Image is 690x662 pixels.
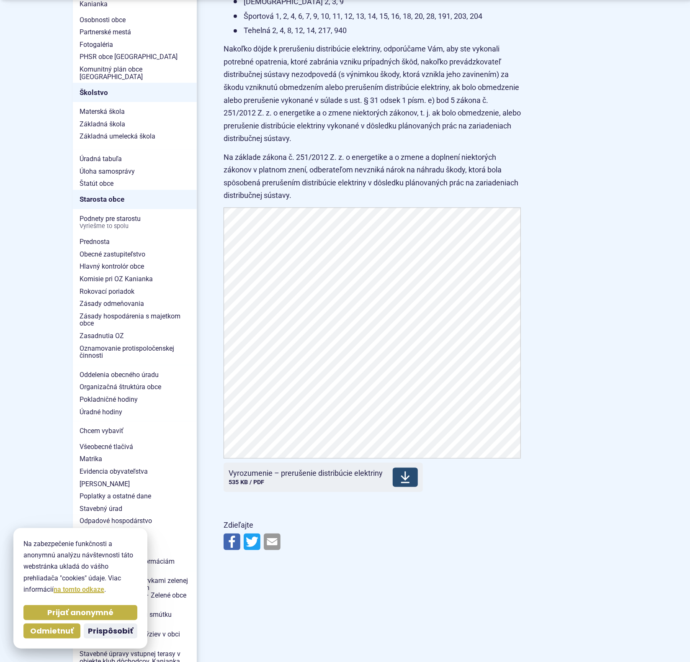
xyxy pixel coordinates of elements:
[73,213,197,232] a: Podnety pre starostuVyriešme to spolu
[80,465,190,478] span: Evidencia obyvateľstva
[54,585,104,593] a: na tomto odkaze
[23,538,137,595] p: Na zabezpečenie funkčnosti a anonymnú analýzu návštevnosti táto webstránka ukladá do vášho prehli...
[80,38,190,51] span: Fotogaléria
[80,425,190,437] span: Chcem vybaviť
[80,26,190,38] span: Partnerské mestá
[80,130,190,143] span: Základná umelecká škola
[73,273,197,285] a: Komisie pri OZ Kanianka
[73,130,197,143] a: Základná umelecká škola
[80,14,190,26] span: Osobnosti obce
[73,527,197,540] a: Zberný dvor Kanianka
[80,310,190,330] span: Zásady hospodárenia s majetkom obce
[73,453,197,465] a: Matrika
[30,626,74,636] span: Odmietnuť
[80,441,190,453] span: Všeobecné tlačivá
[73,236,197,248] a: Prednosta
[80,406,190,418] span: Úradné hodiny
[73,248,197,261] a: Obecné zastupiteľstvo
[80,236,190,248] span: Prednosta
[84,624,137,639] button: Prispôsobiť
[224,43,521,145] p: Nakoľko dôjde k prerušeniu distribúcie elektriny, odporúčame Vám, aby ste vykonali potrebné opatr...
[80,86,190,99] span: Školstvo
[73,165,197,178] a: Úloha samosprávy
[224,534,240,550] img: Zdieľať na Facebooku
[73,118,197,131] a: Základná škola
[229,479,264,486] span: 535 KB / PDF
[80,223,190,230] span: Vyriešme to spolu
[23,624,80,639] button: Odmietnuť
[224,463,423,492] a: Vyrozumenie – prerušenie distribúcie elektriny535 KB / PDF
[73,441,197,453] a: Všeobecné tlačivá
[73,177,197,190] a: Štatút obce
[80,213,190,232] span: Podnety pre starostu
[73,51,197,63] a: PHSR obce [GEOGRAPHIC_DATA]
[80,118,190,131] span: Základná škola
[73,63,197,83] a: Komunitný plán obce [GEOGRAPHIC_DATA]
[73,260,197,273] a: Hlavný kontrolór obce
[73,298,197,310] a: Zásady odmeňovania
[80,51,190,63] span: PHSR obce [GEOGRAPHIC_DATA]
[80,381,190,393] span: Organizačná štruktúra obce
[80,503,190,515] span: Stavebný úrad
[80,527,190,540] span: Zberný dvor Kanianka
[73,490,197,503] a: Poplatky a ostatné dane
[80,453,190,465] span: Matrika
[229,469,383,477] span: Vyrozumenie – prerušenie distribúcie elektriny
[80,330,190,342] span: Zasadnutia OZ
[80,285,190,298] span: Rokovací poriadok
[73,478,197,490] a: [PERSON_NAME]
[23,605,137,620] button: Prijať anonymné
[80,490,190,503] span: Poplatky a ostatné dane
[80,260,190,273] span: Hlavný kontrolór obce
[73,83,197,102] a: Školstvo
[234,10,521,23] li: Športová 1, 2, 4, 6, 7, 9, 10, 11, 12, 13, 14, 15, 16, 18, 20, 28, 191, 203, 204
[73,26,197,38] a: Partnerské mestá
[73,406,197,418] a: Úradné hodiny
[80,298,190,310] span: Zásady odmeňovania
[73,425,197,437] a: Chcem vybaviť
[80,393,190,406] span: Pokladničné hodiny
[80,478,190,490] span: [PERSON_NAME]
[244,534,260,550] img: Zdieľať na Twitteri
[73,14,197,26] a: Osobnosti obce
[80,153,190,165] span: Úradná tabuľa
[234,24,521,37] li: Tehelná 2, 4, 8, 12, 14, 217, 940
[73,330,197,342] a: Zasadnutia OZ
[73,369,197,381] a: Oddelenia obecného úradu
[47,608,113,618] span: Prijať anonymné
[264,534,281,550] img: Zdieľať e-mailom
[80,273,190,285] span: Komisie pri OZ Kanianka
[80,369,190,381] span: Oddelenia obecného úradu
[80,63,190,83] span: Komunitný plán obce [GEOGRAPHIC_DATA]
[73,105,197,118] a: Materská škola
[73,465,197,478] a: Evidencia obyvateľstva
[80,342,190,362] span: Oznamovanie protispoločenskej činnosti
[80,248,190,261] span: Obecné zastupiteľstvo
[73,38,197,51] a: Fotogaléria
[73,393,197,406] a: Pokladničné hodiny
[80,177,190,190] span: Štatút obce
[73,381,197,393] a: Organizačná štruktúra obce
[73,285,197,298] a: Rokovací poriadok
[80,515,190,527] span: Odpadové hospodárstvo
[73,342,197,362] a: Oznamovanie protispoločenskej činnosti
[80,105,190,118] span: Materská škola
[224,519,521,532] p: Zdieľajte
[73,503,197,515] a: Stavebný úrad
[88,626,133,636] span: Prispôsobiť
[80,193,190,206] span: Starosta obce
[224,151,521,202] p: Na základe zákona č. 251/2012 Z. z. o energetike a o zmene a doplnení niektorých zákonov v platno...
[73,190,197,209] a: Starosta obce
[80,165,190,178] span: Úloha samosprávy
[73,515,197,527] a: Odpadové hospodárstvo
[73,153,197,165] a: Úradná tabuľa
[73,310,197,330] a: Zásady hospodárenia s majetkom obce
